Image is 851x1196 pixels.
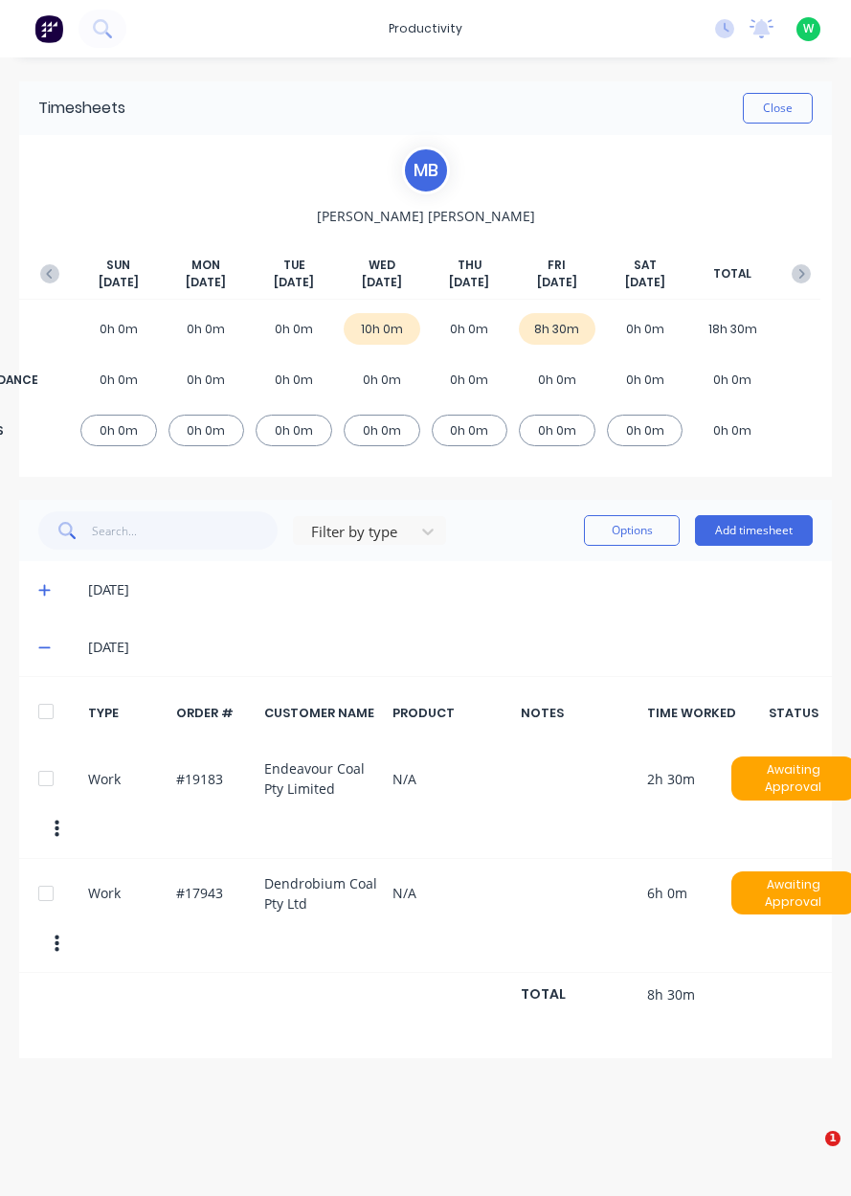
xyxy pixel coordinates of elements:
[695,515,813,546] button: Add timesheet
[786,1131,832,1177] iframe: Intercom live chat
[449,274,489,291] span: [DATE]
[625,274,665,291] span: [DATE]
[186,274,226,291] span: [DATE]
[168,364,245,395] div: 0h 0m
[432,415,508,446] div: 0h 0m
[99,274,139,291] span: [DATE]
[283,257,305,274] span: TUE
[191,257,220,274] span: MON
[344,364,420,395] div: 0h 0m
[379,14,472,43] div: productivity
[88,637,813,658] div: [DATE]
[92,511,279,550] input: Search...
[548,257,566,274] span: FRI
[607,364,683,395] div: 0h 0m
[362,274,402,291] span: [DATE]
[80,415,157,446] div: 0h 0m
[774,704,813,722] div: STATUS
[694,415,771,446] div: 0h 0m
[344,415,420,446] div: 0h 0m
[432,313,508,345] div: 0h 0m
[647,704,763,722] div: TIME WORKED
[713,265,751,282] span: TOTAL
[176,704,254,722] div: ORDER #
[392,704,510,722] div: PRODUCT
[80,364,157,395] div: 0h 0m
[88,704,166,722] div: TYPE
[694,313,771,345] div: 18h 30m
[369,257,395,274] span: WED
[274,274,314,291] span: [DATE]
[634,257,657,274] span: SAT
[34,14,63,43] img: Factory
[344,313,420,345] div: 10h 0m
[106,257,130,274] span: SUN
[168,313,245,345] div: 0h 0m
[458,257,481,274] span: THU
[256,415,332,446] div: 0h 0m
[317,206,535,226] span: [PERSON_NAME] [PERSON_NAME]
[825,1131,840,1146] span: 1
[80,313,157,345] div: 0h 0m
[694,364,771,395] div: 0h 0m
[519,313,595,345] div: 8h 30m
[519,364,595,395] div: 0h 0m
[256,313,332,345] div: 0h 0m
[521,704,637,722] div: NOTES
[537,274,577,291] span: [DATE]
[264,704,382,722] div: CUSTOMER NAME
[88,579,813,600] div: [DATE]
[607,415,683,446] div: 0h 0m
[743,93,813,124] button: Close
[256,364,332,395] div: 0h 0m
[402,147,450,194] div: M B
[432,364,508,395] div: 0h 0m
[519,415,595,446] div: 0h 0m
[168,415,245,446] div: 0h 0m
[584,515,680,546] button: Options
[607,313,683,345] div: 0h 0m
[803,20,814,37] span: W
[38,97,125,120] div: Timesheets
